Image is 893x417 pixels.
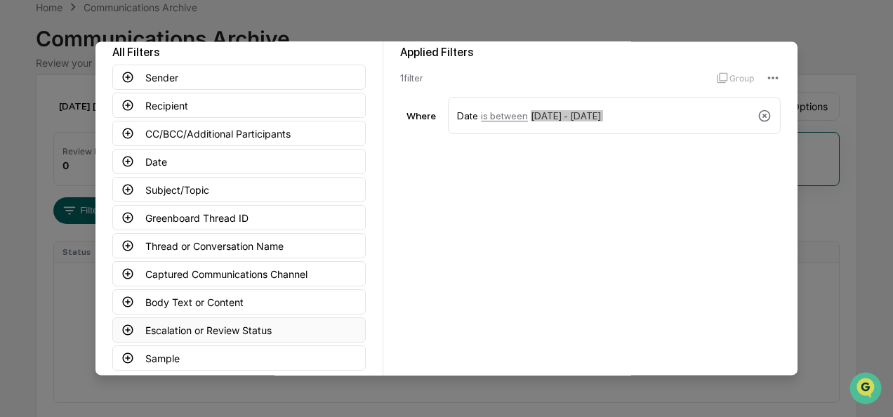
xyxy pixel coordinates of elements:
[112,177,366,202] button: Subject/Topic
[99,237,170,248] a: Powered byPylon
[400,46,781,59] div: Applied Filters
[457,103,752,128] div: Date
[400,110,442,121] div: Where
[112,233,366,258] button: Thread or Conversation Name
[531,110,601,121] span: [DATE] - [DATE]
[239,111,256,128] button: Start new chat
[112,261,366,286] button: Captured Communications Channel
[102,178,113,189] div: 🗄️
[116,176,174,190] span: Attestations
[28,176,91,190] span: Preclearance
[112,317,366,343] button: Escalation or Review Status
[8,171,96,196] a: 🖐️Preclearance
[14,204,25,216] div: 🔎
[96,171,180,196] a: 🗄️Attestations
[8,197,94,223] a: 🔎Data Lookup
[848,371,886,409] iframe: Open customer support
[112,46,366,59] div: All Filters
[481,110,528,121] span: is between
[14,29,256,51] p: How can we help?
[112,289,366,315] button: Body Text or Content
[28,203,88,217] span: Data Lookup
[112,345,366,371] button: Sample
[48,121,178,132] div: We're available if you need us!
[717,67,754,89] button: Group
[112,205,366,230] button: Greenboard Thread ID
[400,72,706,84] div: 1 filter
[112,65,366,90] button: Sender
[112,149,366,174] button: Date
[14,107,39,132] img: 1746055101610-c473b297-6a78-478c-a979-82029cc54cd1
[48,107,230,121] div: Start new chat
[140,237,170,248] span: Pylon
[14,178,25,189] div: 🖐️
[112,121,366,146] button: CC/BCC/Additional Participants
[112,93,366,118] button: Recipient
